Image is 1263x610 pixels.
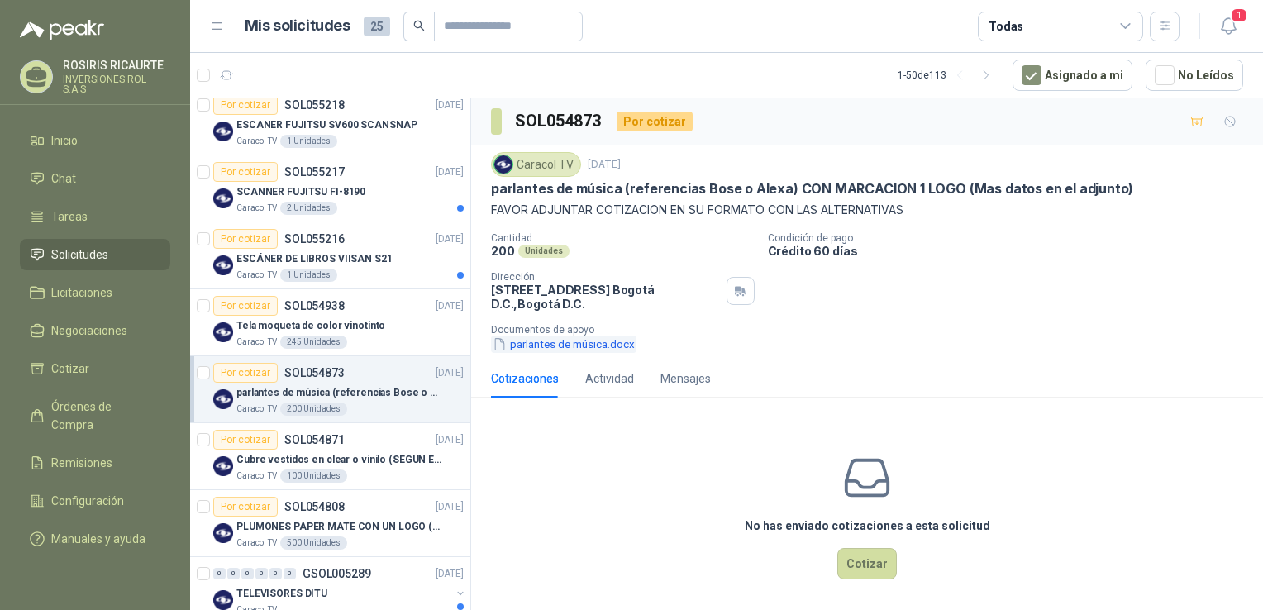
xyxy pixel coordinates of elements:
a: Configuración [20,485,170,517]
p: [DATE] [436,164,464,180]
span: Manuales y ayuda [51,530,145,548]
p: GSOL005289 [303,568,371,579]
p: [DATE] [588,157,621,173]
a: Por cotizarSOL054938[DATE] Company LogoTela moqueta de color vinotintoCaracol TV245 Unidades [190,289,470,356]
p: SCANNER FUJITSU FI-8190 [236,184,365,200]
button: Asignado a mi [1013,60,1132,91]
img: Company Logo [213,389,233,409]
h3: No has enviado cotizaciones a esta solicitud [745,517,990,535]
p: Documentos de apoyo [491,324,1256,336]
span: Cotizar [51,360,89,378]
p: Tela moqueta de color vinotinto [236,318,385,334]
a: Solicitudes [20,239,170,270]
button: parlantes de música.docx [491,336,636,353]
p: ESCÁNER DE LIBROS VIISAN S21 [236,251,393,267]
p: SOL054871 [284,434,345,446]
div: 0 [269,568,282,579]
p: ESCANER FUJITSU SV600 SCANSNAP [236,117,417,133]
div: Por cotizar [617,112,693,131]
p: [DATE] [436,566,464,582]
div: Actividad [585,369,634,388]
a: Negociaciones [20,315,170,346]
div: Por cotizar [213,363,278,383]
p: Caracol TV [236,269,277,282]
div: 1 Unidades [280,135,337,148]
div: Unidades [518,245,570,258]
div: 1 - 50 de 113 [898,62,999,88]
a: Manuales y ayuda [20,523,170,555]
a: Tareas [20,201,170,232]
a: Cotizar [20,353,170,384]
p: [DATE] [436,298,464,314]
span: Solicitudes [51,245,108,264]
p: SOL055217 [284,166,345,178]
div: 0 [255,568,268,579]
p: [DATE] [436,98,464,113]
a: Por cotizarSOL055218[DATE] Company LogoESCANER FUJITSU SV600 SCANSNAPCaracol TV1 Unidades [190,88,470,155]
span: Remisiones [51,454,112,472]
div: Por cotizar [213,296,278,316]
div: Por cotizar [213,95,278,115]
p: ROSIRIS RICAURTE [63,60,170,71]
img: Company Logo [213,523,233,543]
div: 0 [213,568,226,579]
img: Company Logo [213,255,233,275]
p: SOL055216 [284,233,345,245]
p: FAVOR ADJUNTAR COTIZACION EN SU FORMATO CON LAS ALTERNATIVAS [491,201,1243,219]
p: SOL054938 [284,300,345,312]
div: 1 Unidades [280,269,337,282]
div: 0 [284,568,296,579]
div: Todas [989,17,1023,36]
p: Caracol TV [236,403,277,416]
p: Cantidad [491,232,755,244]
p: [DATE] [436,499,464,515]
a: Por cotizarSOL055217[DATE] Company LogoSCANNER FUJITSU FI-8190Caracol TV2 Unidades [190,155,470,222]
div: 100 Unidades [280,469,347,483]
span: 1 [1230,7,1248,23]
p: PLUMONES PAPER MATE CON UN LOGO (SEGUN REF.ADJUNTA) [236,519,442,535]
a: Órdenes de Compra [20,391,170,441]
p: Condición de pago [768,232,1257,244]
div: Mensajes [660,369,711,388]
div: 500 Unidades [280,536,347,550]
p: Caracol TV [236,469,277,483]
a: Por cotizarSOL054808[DATE] Company LogoPLUMONES PAPER MATE CON UN LOGO (SEGUN REF.ADJUNTA)Caracol... [190,490,470,557]
img: Company Logo [213,188,233,208]
div: 0 [227,568,240,579]
span: Licitaciones [51,284,112,302]
p: [DATE] [436,231,464,247]
p: [STREET_ADDRESS] Bogotá D.C. , Bogotá D.C. [491,283,720,311]
a: Por cotizarSOL054871[DATE] Company LogoCubre vestidos en clear o vinilo (SEGUN ESPECIFICACIONES D... [190,423,470,490]
span: 25 [364,17,390,36]
img: Company Logo [213,322,233,342]
img: Company Logo [213,456,233,476]
p: TELEVISORES DITU [236,586,327,602]
span: Órdenes de Compra [51,398,155,434]
h1: Mis solicitudes [245,14,350,38]
img: Logo peakr [20,20,104,40]
a: Chat [20,163,170,194]
p: [DATE] [436,365,464,381]
a: Por cotizarSOL055216[DATE] Company LogoESCÁNER DE LIBROS VIISAN S21Caracol TV1 Unidades [190,222,470,289]
div: 245 Unidades [280,336,347,349]
span: Inicio [51,131,78,150]
div: Por cotizar [213,497,278,517]
span: search [413,20,425,31]
p: 200 [491,244,515,258]
p: Dirección [491,271,720,283]
p: Caracol TV [236,336,277,349]
button: No Leídos [1146,60,1243,91]
span: Negociaciones [51,322,127,340]
p: INVERSIONES ROL S.A.S [63,74,170,94]
button: Cotizar [837,548,897,579]
p: Caracol TV [236,135,277,148]
p: SOL055218 [284,99,345,111]
p: parlantes de música (referencias Bose o Alexa) CON MARCACION 1 LOGO (Mas datos en el adjunto) [491,180,1133,198]
a: Licitaciones [20,277,170,308]
h3: SOL054873 [515,108,603,134]
p: Crédito 60 días [768,244,1257,258]
div: Cotizaciones [491,369,559,388]
p: Cubre vestidos en clear o vinilo (SEGUN ESPECIFICACIONES DEL ADJUNTO) [236,452,442,468]
span: Chat [51,169,76,188]
a: Por cotizarSOL054873[DATE] Company Logoparlantes de música (referencias Bose o Alexa) CON MARCACI... [190,356,470,423]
